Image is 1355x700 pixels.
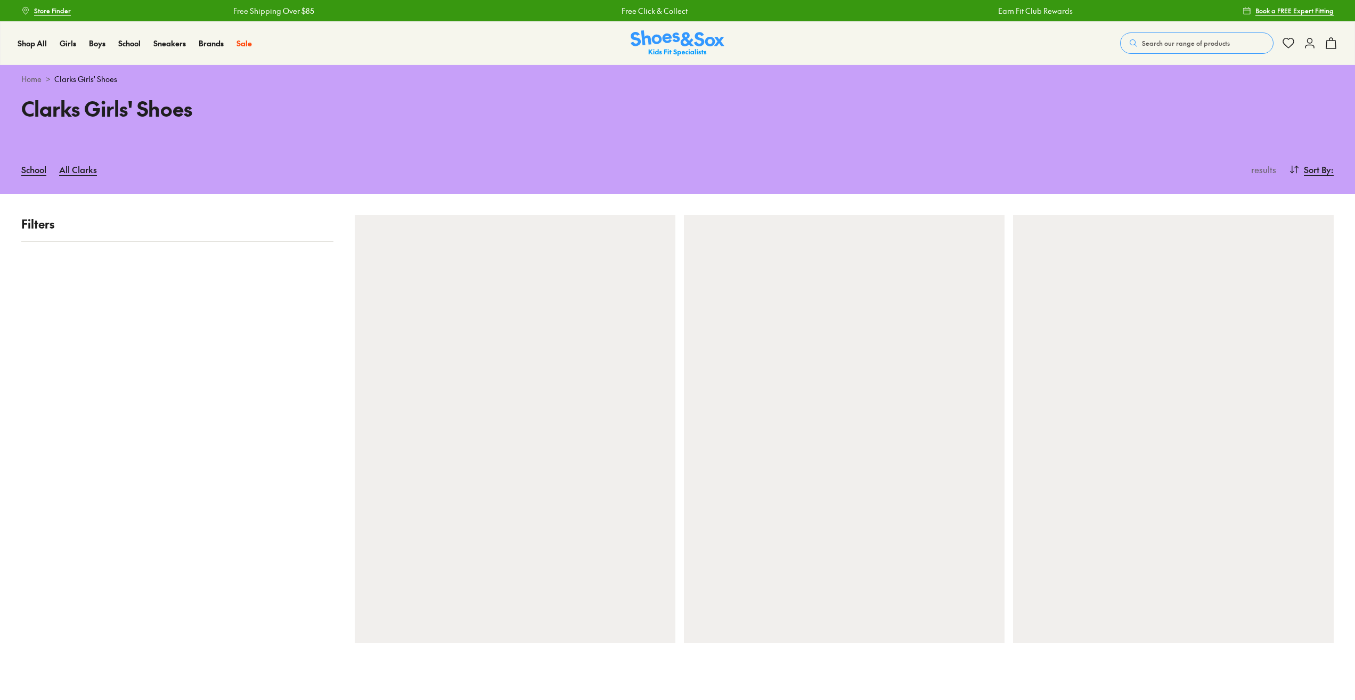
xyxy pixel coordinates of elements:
a: Free Click & Collect [614,5,680,17]
a: Girls [60,38,76,49]
a: Home [21,74,42,85]
span: Sort By [1304,163,1331,176]
span: Book a FREE Expert Fitting [1255,6,1334,15]
span: Brands [199,38,224,48]
a: Shoes & Sox [631,30,724,56]
a: Shop All [18,38,47,49]
a: Store Finder [21,1,71,20]
a: Earn Fit Club Rewards [990,5,1065,17]
a: School [21,158,46,181]
span: School [118,38,141,48]
span: Store Finder [34,6,71,15]
a: Boys [89,38,105,49]
a: School [118,38,141,49]
a: Brands [199,38,224,49]
button: Search our range of products [1120,32,1274,54]
span: Shop All [18,38,47,48]
a: Sale [236,38,252,49]
a: Free Shipping Over $85 [226,5,307,17]
div: > [21,74,1334,85]
span: Girls [60,38,76,48]
span: Clarks Girls' Shoes [54,74,117,85]
button: Sort By: [1289,158,1334,181]
a: Sneakers [153,38,186,49]
img: SNS_Logo_Responsive.svg [631,30,724,56]
a: Book a FREE Expert Fitting [1243,1,1334,20]
span: Search our range of products [1142,38,1230,48]
span: Boys [89,38,105,48]
p: results [1247,163,1276,176]
span: Sneakers [153,38,186,48]
p: Filters [21,215,333,233]
a: All Clarks [59,158,97,181]
h1: Clarks Girls' Shoes [21,93,665,124]
span: Sale [236,38,252,48]
span: : [1331,163,1334,176]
